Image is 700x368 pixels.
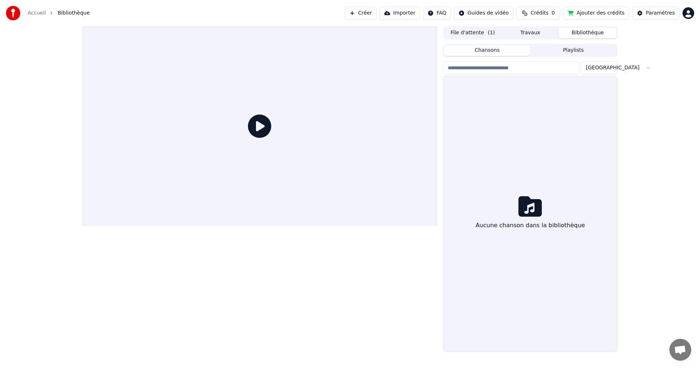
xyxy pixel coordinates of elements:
button: Créer [345,7,377,20]
div: Paramètres [646,9,675,17]
button: Guides de vidéo [454,7,513,20]
button: Chansons [444,45,530,56]
a: Accueil [28,9,46,17]
span: 0 [552,9,555,17]
button: Crédits0 [516,7,560,20]
span: Crédits [530,9,548,17]
button: Paramètres [632,7,680,20]
img: youka [6,6,20,20]
nav: breadcrumb [28,9,90,17]
span: ( 1 ) [488,29,495,36]
button: Travaux [502,28,559,38]
button: FAQ [423,7,451,20]
div: Ouvrir le chat [669,339,691,361]
button: Importer [380,7,420,20]
button: Bibliothèque [559,28,617,38]
button: Ajouter des crédits [563,7,629,20]
span: Bibliothèque [58,9,90,17]
button: Playlists [530,45,617,56]
span: [GEOGRAPHIC_DATA] [586,64,639,71]
div: Aucune chanson dans la bibliothèque [472,218,588,233]
button: File d'attente [444,28,502,38]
